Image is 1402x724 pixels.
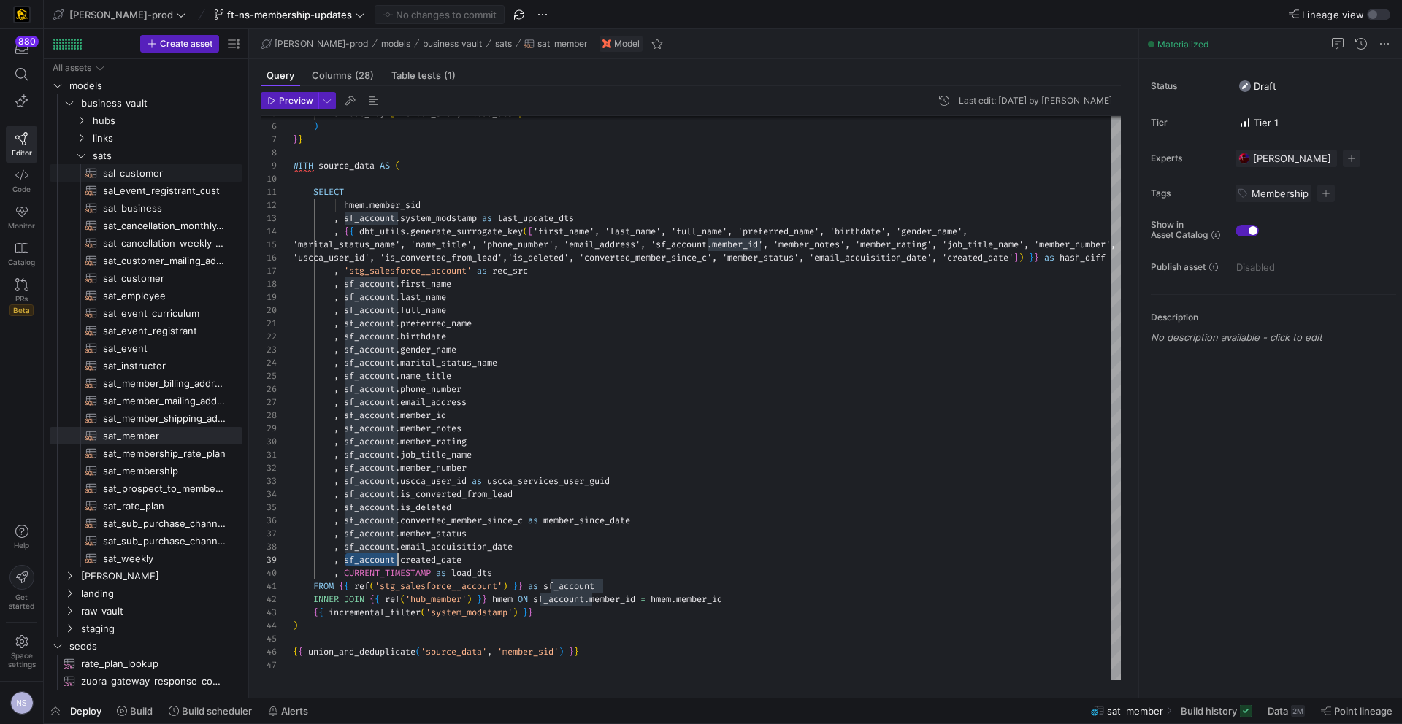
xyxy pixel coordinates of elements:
span: 'first_name', 'last_name', 'full_name', 'preferred [533,226,789,237]
span: ft-ns-membership-updates [227,9,352,20]
a: Editor [6,126,37,163]
span: Code [12,185,31,193]
span: hash_diff [1060,252,1106,263]
div: 31 [261,448,277,461]
span: rate_plan_lookup​​​​​​ [81,655,226,672]
div: Press SPACE to select this row. [50,129,242,147]
button: Point lineage [1314,698,1399,723]
div: Press SPACE to select this row. [50,217,242,234]
span: Monitor [8,221,35,230]
a: sat_member​​​​​​​​​​ [50,427,242,444]
div: 29 [261,422,277,435]
p: No description available - click to edit [1151,331,1396,343]
div: 24 [261,356,277,369]
button: NS [6,688,37,718]
span: Create asset [160,39,212,49]
span: name_title [400,370,451,382]
span: sf_account [344,291,395,303]
div: Press SPACE to select this row. [50,462,242,480]
span: sat_sub_purchase_channel_weekly_forecast​​​​​​​​​​ [103,533,226,550]
span: sat_cancellation_weekly_forecast​​​​​​​​​​ [103,235,226,252]
a: sat_business​​​​​​​​​​ [50,199,242,217]
span: [PERSON_NAME]-prod [275,39,368,49]
div: Press SPACE to select this row. [50,252,242,269]
div: 6 [261,120,277,133]
span: Publish asset [1151,262,1206,272]
div: 11 [261,185,277,199]
a: sat_cancellation_weekly_forecast​​​​​​​​​​ [50,234,242,252]
span: . [395,278,400,290]
button: 880 [6,35,37,61]
span: Preview [279,96,313,106]
div: 13 [261,212,277,225]
span: Build history [1181,705,1237,717]
span: 'marital_status_name', 'name_title', 'phon [293,239,507,250]
span: . [395,304,400,316]
span: sal_event_registrant_cust​​​​​​​​​​ [103,182,226,199]
span: sf_account [344,344,395,355]
a: https://storage.googleapis.com/y42-prod-data-exchange/images/uAsz27BndGEK0hZWDFeOjoxA7jCwgK9jE472... [6,2,37,27]
div: Press SPACE to select this row. [50,269,242,287]
button: models [378,35,414,53]
span: system_modstamp [400,212,477,224]
span: , [334,226,339,237]
span: Tier 1 [1239,117,1279,128]
span: member_rating [400,436,467,447]
div: 33 [261,474,277,488]
span: , [334,423,339,434]
span: . [364,199,369,211]
span: Tags [1151,188,1224,199]
div: Press SPACE to select this row. [50,339,242,357]
span: last_update_dts [497,212,574,224]
span: Get started [9,593,34,610]
a: sat_prospect_to_member_conversion​​​​​​​​​​ [50,480,242,497]
div: 14 [261,225,277,238]
span: (28) [355,71,374,80]
span: rec_src [492,265,528,277]
span: sat_member​​​​​​​​​​ [103,428,226,444]
a: sat_member_mailing_address​​​​​​​​​​ [50,392,242,409]
a: sat_customer​​​​​​​​​​ [50,269,242,287]
span: Build [130,705,153,717]
span: sat_membership_rate_plan​​​​​​​​​​ [103,445,226,462]
div: 880 [15,36,39,47]
div: Press SPACE to select this row. [50,322,242,339]
div: 15 [261,238,277,251]
img: https://storage.googleapis.com/y42-prod-data-exchange/images/uAsz27BndGEK0hZWDFeOjoxA7jCwgK9jE472... [15,7,29,22]
span: gender_name [400,344,456,355]
span: sat_customer​​​​​​​​​​ [103,270,226,287]
span: WITH [293,160,313,172]
span: sat_business​​​​​​​​​​ [103,200,226,217]
span: sat_instructor​​​​​​​​​​ [103,358,226,374]
span: . [395,423,400,434]
span: , [334,317,339,329]
span: . [395,370,400,382]
span: , [334,304,339,316]
span: Query [267,71,294,80]
div: 16 [261,251,277,264]
span: . [405,226,410,237]
span: ( [395,160,400,172]
div: Press SPACE to select this row. [50,182,242,199]
span: sat_member_mailing_address​​​​​​​​​​ [103,393,226,409]
span: Table tests [391,71,456,80]
span: ( [523,226,528,237]
span: sat_employee​​​​​​​​​​ [103,288,226,304]
span: , [334,462,339,474]
span: ) [313,120,318,132]
span: Point lineage [1334,705,1393,717]
span: _name', 'birthdate', 'gender_name', [789,226,968,237]
span: sf_account [344,278,395,290]
span: Lineage view [1302,9,1364,20]
button: DraftDraft [1236,77,1280,96]
span: . [395,291,400,303]
div: Press SPACE to select this row. [50,59,242,77]
a: sal_customer​​​​​​​​​​ [50,164,242,182]
span: dbt_utils [359,226,405,237]
span: preferred_name [400,317,472,329]
span: . [395,344,400,355]
div: Press SPACE to select this row. [50,112,242,129]
span: , [334,475,339,487]
a: sat_member_billing_address​​​​​​​​​​ [50,374,242,392]
a: sat_member_shipping_address​​​​​​​​​​ [50,409,242,427]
